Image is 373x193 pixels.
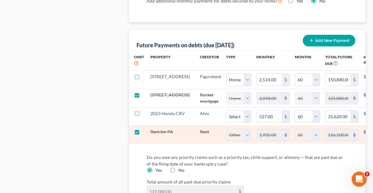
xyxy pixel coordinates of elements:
[351,74,358,86] div: $
[143,178,351,185] label: Total amount of all past-due priority claims
[351,129,358,141] div: $
[145,71,195,89] td: [STREET_ADDRESS]
[195,89,226,107] td: Rocket mortgage
[282,74,289,86] div: $
[147,154,343,167] label: Do you owe any priority claims such as a priority tax, child support, or alimony ─ that are past ...
[282,129,289,141] div: $
[320,51,364,71] th: Total Future Due
[325,111,351,123] input: 0.00
[257,92,282,104] input: 0.00
[145,51,195,71] th: Property
[145,126,195,144] td: Rent for PA
[195,71,226,89] td: Figurelend
[257,129,282,141] input: 0.00
[155,167,162,173] span: Yes
[145,107,195,126] td: 2023 Honda CRV
[129,51,145,71] th: Omit
[195,126,226,144] td: Rent
[257,74,282,86] input: 0.00
[325,92,351,104] input: 0.00
[145,89,195,107] td: [STREET_ADDRESS]
[295,51,320,71] th: Months
[303,35,355,46] button: Add New Payment
[282,92,289,104] div: $
[364,172,370,177] span: 1
[352,172,367,187] iframe: Intercom live chat
[226,51,251,71] th: Type
[257,111,282,123] input: 0.00
[137,41,234,49] div: Future Payments on debts (due [DATE])
[351,92,358,104] div: $
[282,111,289,123] div: $
[195,107,226,126] td: Ahm
[325,129,351,141] input: 0.00
[178,167,184,173] span: No
[195,51,226,71] th: Creditor
[351,111,358,123] div: $
[251,51,295,71] th: Monthly
[325,74,351,86] input: 0.00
